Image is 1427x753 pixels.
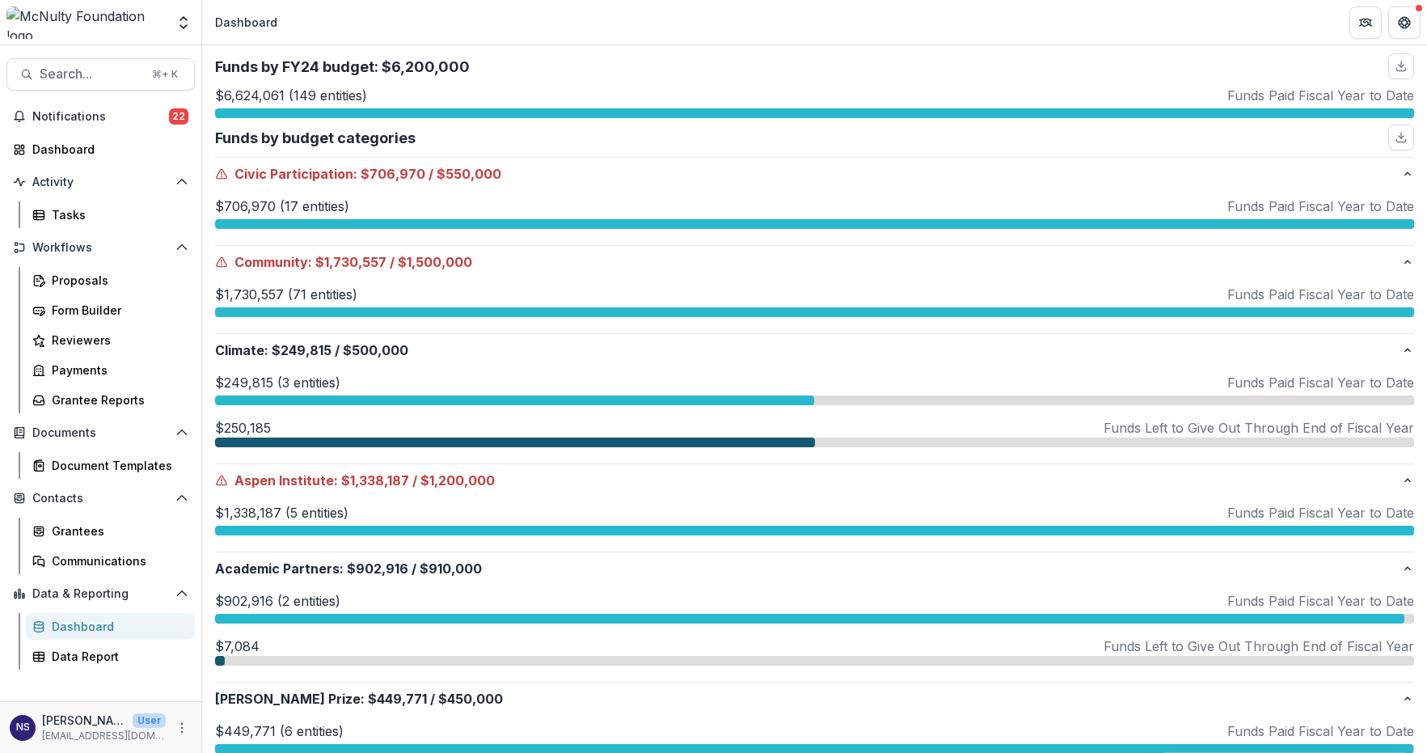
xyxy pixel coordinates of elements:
[52,648,182,665] div: Data Report
[32,141,182,158] div: Dashboard
[1349,6,1382,39] button: Partners
[1388,125,1414,150] button: download
[32,176,169,189] span: Activity
[390,252,395,272] span: /
[215,197,349,216] p: $706,970 (17 entities)
[429,164,433,184] span: /
[215,591,340,611] p: $902,916 (2 entities)
[6,485,195,511] button: Open Contacts
[215,164,1401,184] p: Civic Participation : $550,000
[215,637,260,656] p: $7,084
[52,362,182,379] div: Payments
[215,86,367,105] p: $6,624,061 (149 entities)
[32,492,169,506] span: Contacts
[32,241,169,255] span: Workflows
[133,713,166,728] p: User
[1227,285,1414,304] p: Funds Paid Fiscal Year to Date
[42,712,126,729] p: [PERSON_NAME]
[32,587,169,601] span: Data & Reporting
[368,689,427,709] span: $449,771
[40,66,142,82] span: Search...
[32,426,169,440] span: Documents
[272,341,331,360] span: $249,815
[1227,721,1414,741] p: Funds Paid Fiscal Year to Date
[215,503,348,522] p: $1,338,187 (5 entities)
[149,66,181,83] div: ⌘ + K
[32,110,169,124] span: Notifications
[52,618,182,635] div: Dashboard
[215,252,1401,272] p: Community : $1,500,000
[215,14,277,31] div: Dashboard
[209,11,284,34] nav: breadcrumb
[52,302,182,319] div: Form Builder
[52,272,182,289] div: Proposals
[42,729,166,743] p: [EMAIL_ADDRESS][DOMAIN_NAME]
[1227,86,1414,105] p: Funds Paid Fiscal Year to Date
[215,559,1401,578] p: Academic Partners : $910,000
[1104,418,1414,438] p: Funds Left to Give Out Through End of Fiscal Year
[172,6,195,39] button: Open entity switcher
[215,56,470,78] p: Funds by FY24 budget: $6,200,000
[52,206,182,223] div: Tasks
[52,552,182,569] div: Communications
[1388,6,1421,39] button: Get Help
[215,721,344,741] p: $449,771 (6 entities)
[52,332,182,349] div: Reviewers
[1388,53,1414,79] button: download
[6,420,195,446] button: Open Documents
[1227,503,1414,522] p: Funds Paid Fiscal Year to Date
[215,373,340,392] p: $249,815 (3 entities)
[6,235,195,260] button: Open Workflows
[1227,591,1414,611] p: Funds Paid Fiscal Year to Date
[215,285,357,304] p: $1,730,557 (71 entities)
[412,559,416,578] span: /
[52,391,182,408] div: Grantee Reports
[215,471,1401,490] p: Aspen Institute : $1,200,000
[6,581,195,607] button: Open Data & Reporting
[1104,637,1414,656] p: Funds Left to Give Out Through End of Fiscal Year
[1227,197,1414,216] p: Funds Paid Fiscal Year to Date
[169,108,188,125] span: 22
[16,722,30,733] div: Nina Sawhney
[361,164,425,184] span: $706,970
[335,341,340,360] span: /
[215,689,1401,709] p: [PERSON_NAME] Prize : $450,000
[341,471,409,490] span: $1,338,187
[315,252,386,272] span: $1,730,557
[412,471,417,490] span: /
[52,457,182,474] div: Document Templates
[215,127,416,149] p: Funds by budget categories
[52,522,182,539] div: Grantees
[430,689,435,709] span: /
[347,559,408,578] span: $902,916
[6,169,195,195] button: Open Activity
[215,341,1401,360] p: Climate : $500,000
[215,418,271,438] p: $250,185
[1227,373,1414,392] p: Funds Paid Fiscal Year to Date
[6,6,166,39] img: McNulty Foundation logo
[172,718,192,738] button: More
